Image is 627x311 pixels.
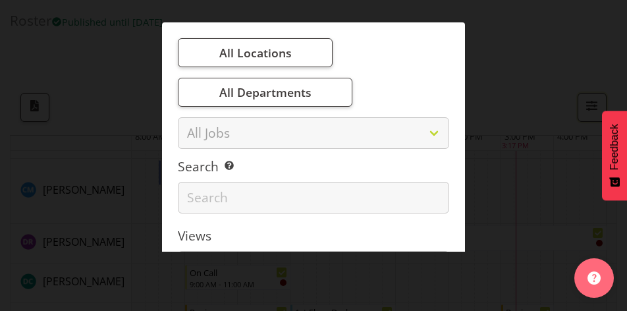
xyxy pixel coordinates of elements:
[609,124,620,170] span: Feedback
[587,271,601,285] img: help-xxl-2.png
[178,227,449,246] label: Views
[219,84,312,100] span: All Departments
[178,157,449,177] label: Search
[178,182,449,213] input: Search
[602,111,627,200] button: Feedback - Show survey
[219,45,292,61] span: All Locations
[178,78,352,107] button: All Departments
[178,38,333,67] button: All Locations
